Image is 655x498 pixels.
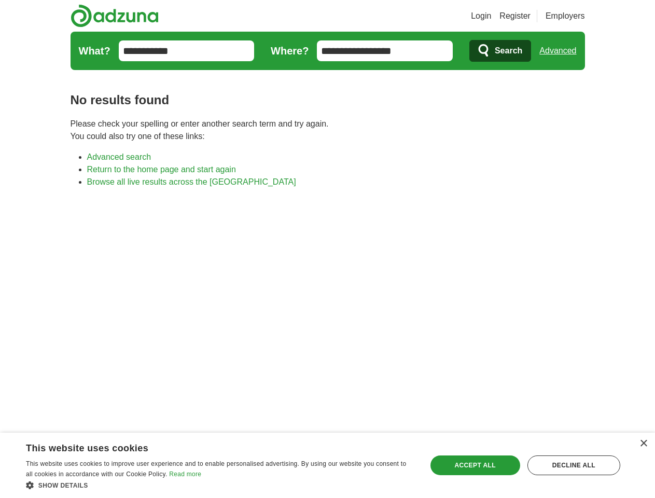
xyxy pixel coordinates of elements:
a: Login [471,10,491,22]
h1: No results found [71,91,585,109]
label: What? [79,43,110,59]
a: Register [499,10,531,22]
span: This website uses cookies to improve user experience and to enable personalised advertising. By u... [26,460,406,478]
span: Search [495,40,522,61]
button: Search [469,40,531,62]
a: Advanced search [87,153,151,161]
div: This website uses cookies [26,439,388,454]
a: Return to the home page and start again [87,165,236,174]
div: Show details [26,480,414,490]
a: Browse all live results across the [GEOGRAPHIC_DATA] [87,177,296,186]
img: Adzuna logo [71,4,159,27]
div: Close [639,440,647,448]
a: Employers [546,10,585,22]
a: Read more, opens a new window [169,471,201,478]
a: Advanced [539,40,576,61]
span: Show details [38,482,88,489]
label: Where? [271,43,309,59]
div: Decline all [527,455,620,475]
p: Please check your spelling or enter another search term and try again. You could also try one of ... [71,118,585,143]
div: Accept all [430,455,520,475]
